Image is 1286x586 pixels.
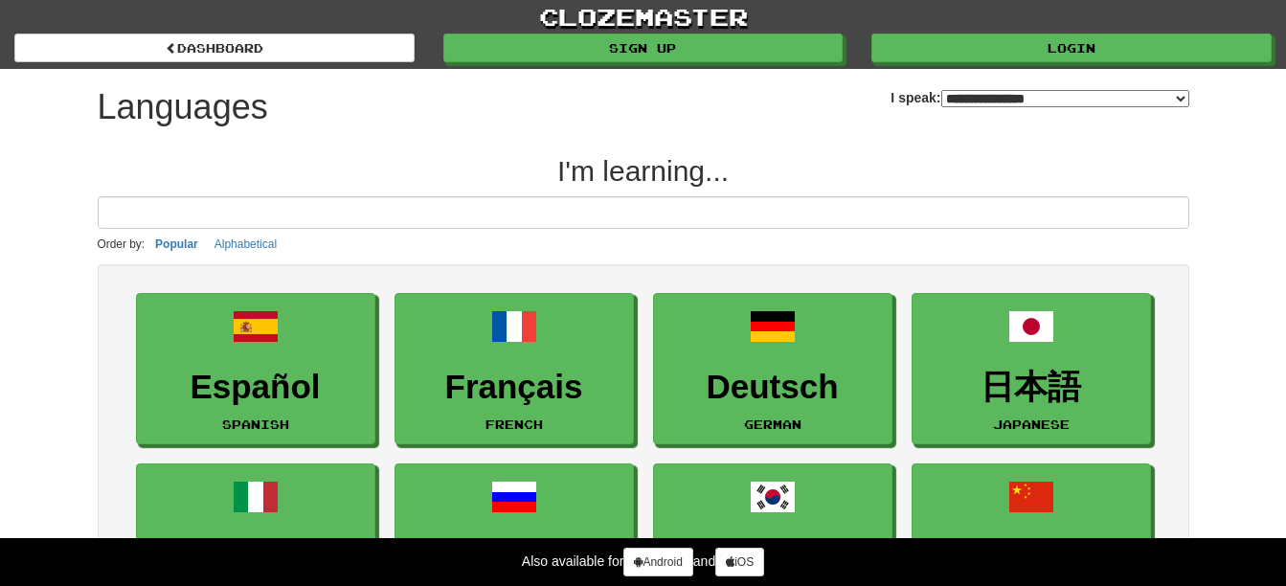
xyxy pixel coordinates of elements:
[744,417,801,431] small: German
[922,369,1140,406] h3: 日本語
[222,417,289,431] small: Spanish
[891,88,1188,107] label: I speak:
[485,417,543,431] small: French
[98,88,268,126] h1: Languages
[715,548,764,576] a: iOS
[209,234,282,255] button: Alphabetical
[395,293,634,445] a: FrançaisFrench
[443,34,844,62] a: Sign up
[136,293,375,445] a: EspañolSpanish
[941,90,1189,107] select: I speak:
[653,293,892,445] a: DeutschGerman
[98,155,1189,187] h2: I'm learning...
[147,369,365,406] h3: Español
[993,417,1070,431] small: Japanese
[149,234,204,255] button: Popular
[14,34,415,62] a: dashboard
[405,369,623,406] h3: Français
[623,548,692,576] a: Android
[871,34,1272,62] a: Login
[664,369,882,406] h3: Deutsch
[98,237,146,251] small: Order by:
[912,293,1151,445] a: 日本語Japanese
